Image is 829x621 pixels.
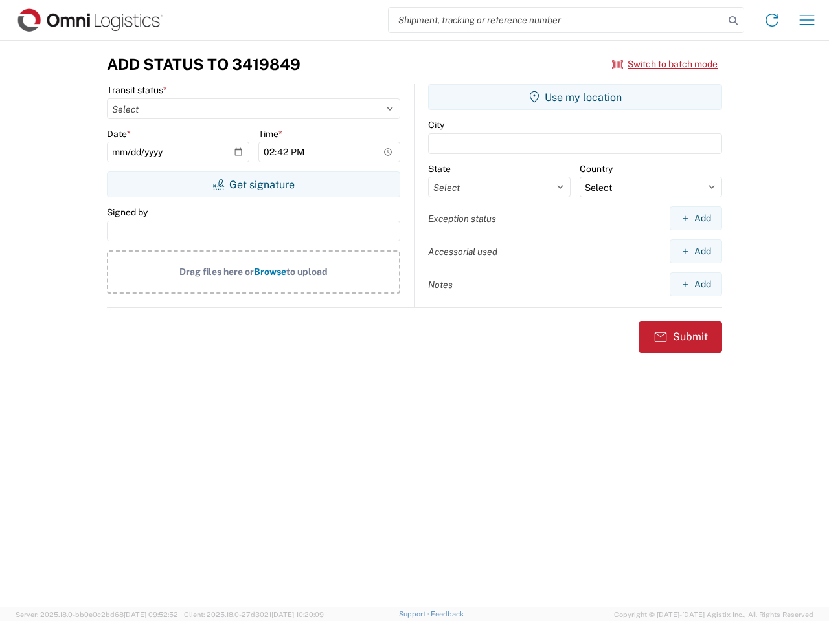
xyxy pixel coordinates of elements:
[254,267,286,277] span: Browse
[428,279,453,290] label: Notes
[107,128,131,140] label: Date
[431,610,464,618] a: Feedback
[428,84,722,110] button: Use my location
[639,321,722,353] button: Submit
[16,611,178,618] span: Server: 2025.18.0-bb0e0c2bd68
[179,267,254,277] span: Drag files here or
[614,609,813,620] span: Copyright © [DATE]-[DATE] Agistix Inc., All Rights Reserved
[580,163,613,175] label: Country
[286,267,328,277] span: to upload
[670,206,722,230] button: Add
[612,54,718,75] button: Switch to batch mode
[389,8,724,32] input: Shipment, tracking or reference number
[428,213,496,224] label: Exception status
[107,206,148,218] label: Signed by
[670,272,722,296] button: Add
[124,611,178,618] span: [DATE] 09:52:52
[258,128,282,140] label: Time
[271,611,324,618] span: [DATE] 10:20:09
[107,171,400,197] button: Get signature
[399,610,431,618] a: Support
[107,84,167,96] label: Transit status
[107,55,301,74] h3: Add Status to 3419849
[428,246,497,257] label: Accessorial used
[184,611,324,618] span: Client: 2025.18.0-27d3021
[428,163,451,175] label: State
[428,119,444,131] label: City
[670,239,722,263] button: Add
